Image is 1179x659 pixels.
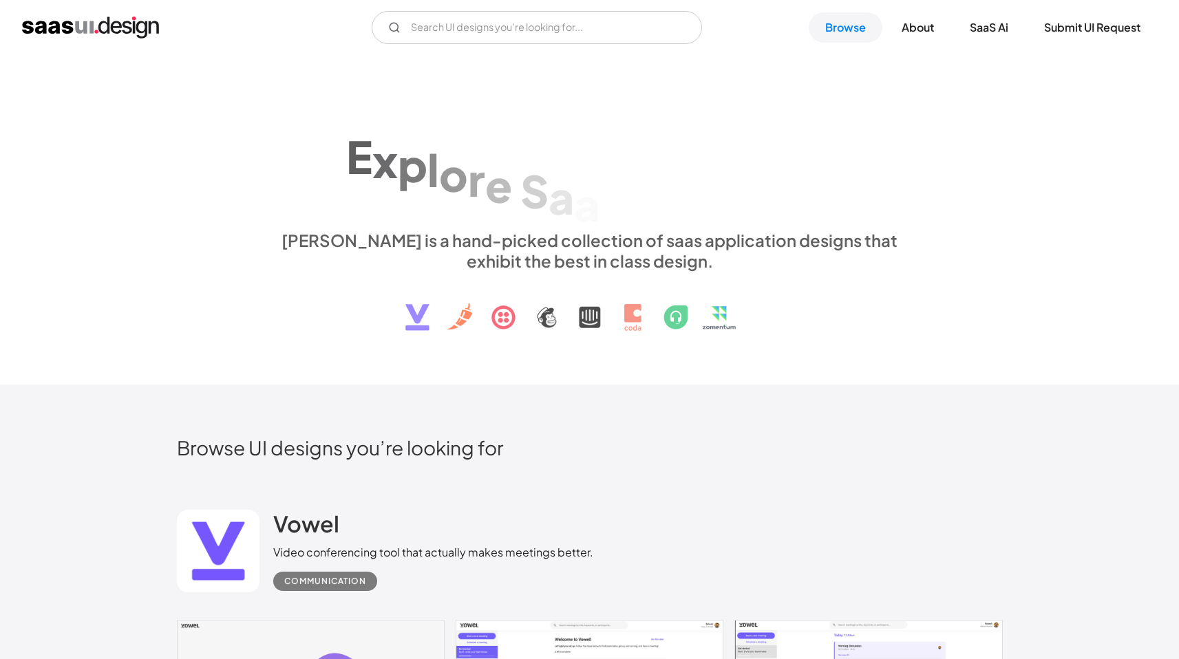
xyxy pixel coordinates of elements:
[273,544,593,561] div: Video conferencing tool that actually makes meetings better.
[953,12,1025,43] a: SaaS Ai
[273,230,906,271] div: [PERSON_NAME] is a hand-picked collection of saas application designs that exhibit the best in cl...
[520,164,549,217] div: S
[549,171,574,224] div: a
[177,435,1003,460] h2: Browse UI designs you’re looking for
[346,130,372,183] div: E
[885,12,950,43] a: About
[809,12,882,43] a: Browse
[398,138,427,191] div: p
[427,143,439,196] div: l
[1028,12,1157,43] a: Submit UI Request
[273,110,906,216] h1: Explore SaaS UI design patterns & interactions.
[574,177,599,230] div: a
[273,510,339,544] a: Vowel
[468,153,485,206] div: r
[381,271,798,343] img: text, icon, saas logo
[273,510,339,537] h2: Vowel
[284,573,366,590] div: Communication
[439,148,468,201] div: o
[372,134,398,187] div: x
[372,11,702,44] form: Email Form
[485,159,512,212] div: e
[372,11,702,44] input: Search UI designs you're looking for...
[22,17,159,39] a: home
